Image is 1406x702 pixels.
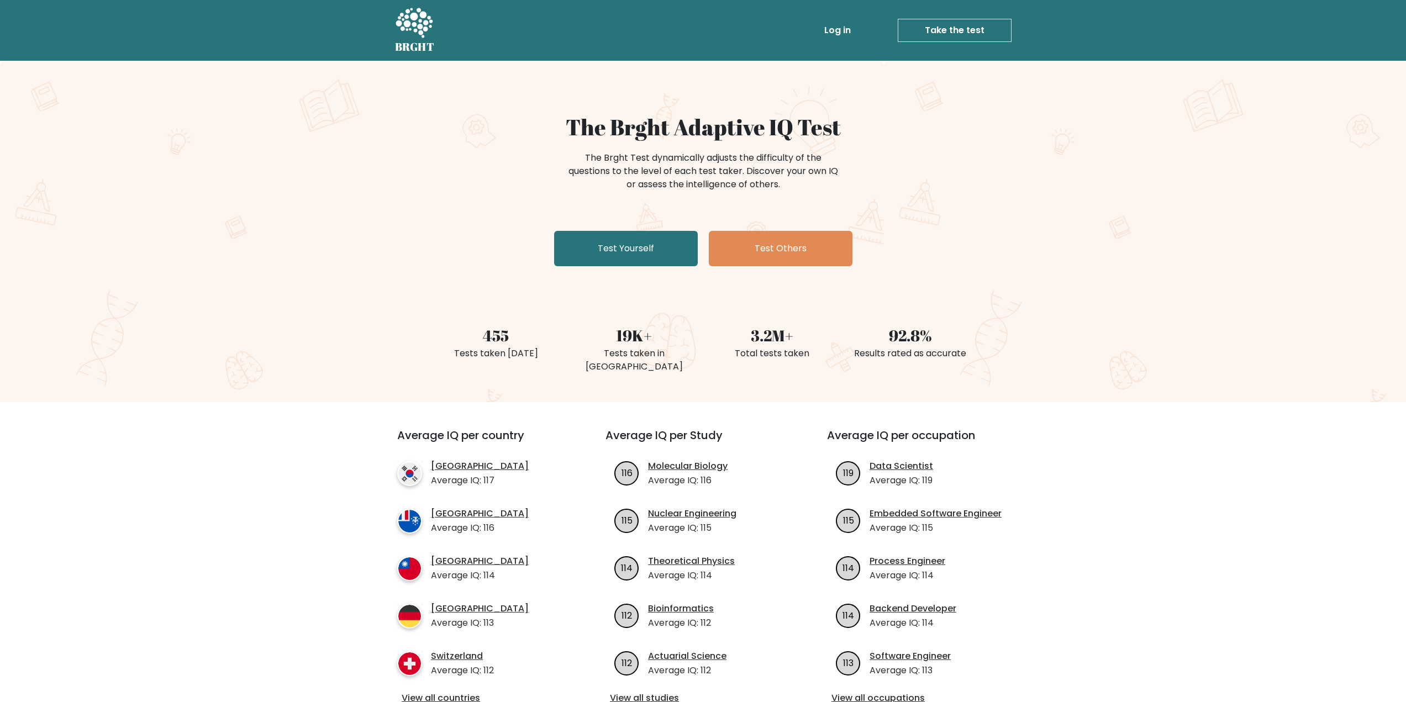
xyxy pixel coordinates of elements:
[622,466,633,479] text: 116
[710,324,835,347] div: 3.2M+
[431,460,529,473] a: [GEOGRAPHIC_DATA]
[431,507,529,520] a: [GEOGRAPHIC_DATA]
[870,664,951,677] p: Average IQ: 113
[848,347,973,360] div: Results rated as accurate
[434,347,559,360] div: Tests taken [DATE]
[395,4,435,56] a: BRGHT
[827,429,1022,455] h3: Average IQ per occupation
[397,461,422,486] img: country
[395,40,435,54] h5: BRGHT
[431,474,529,487] p: Average IQ: 117
[648,602,714,615] a: Bioinformatics
[848,324,973,347] div: 92.8%
[605,429,801,455] h3: Average IQ per Study
[397,509,422,534] img: country
[397,429,566,455] h3: Average IQ per country
[870,555,945,568] a: Process Engineer
[870,650,951,663] a: Software Engineer
[870,460,933,473] a: Data Scientist
[898,19,1012,42] a: Take the test
[622,609,632,621] text: 112
[431,616,529,630] p: Average IQ: 113
[870,507,1002,520] a: Embedded Software Engineer
[843,514,854,526] text: 115
[431,602,529,615] a: [GEOGRAPHIC_DATA]
[648,569,735,582] p: Average IQ: 114
[870,521,1002,535] p: Average IQ: 115
[397,604,422,629] img: country
[648,664,726,677] p: Average IQ: 112
[572,324,697,347] div: 19K+
[572,347,697,373] div: Tests taken in [GEOGRAPHIC_DATA]
[870,602,956,615] a: Backend Developer
[434,114,973,140] h1: The Brght Adaptive IQ Test
[397,556,422,581] img: country
[648,650,726,663] a: Actuarial Science
[870,474,933,487] p: Average IQ: 119
[648,474,728,487] p: Average IQ: 116
[870,616,956,630] p: Average IQ: 114
[554,231,698,266] a: Test Yourself
[709,231,852,266] a: Test Others
[621,561,633,574] text: 114
[870,569,945,582] p: Average IQ: 114
[622,656,632,669] text: 112
[434,324,559,347] div: 455
[397,651,422,676] img: country
[820,19,855,41] a: Log in
[648,460,728,473] a: Molecular Biology
[842,561,854,574] text: 114
[843,466,854,479] text: 119
[710,347,835,360] div: Total tests taken
[648,616,714,630] p: Average IQ: 112
[431,569,529,582] p: Average IQ: 114
[565,151,841,191] div: The Brght Test dynamically adjusts the difficulty of the questions to the level of each test take...
[843,656,854,669] text: 113
[648,507,736,520] a: Nuclear Engineering
[431,555,529,568] a: [GEOGRAPHIC_DATA]
[431,650,494,663] a: Switzerland
[842,609,854,621] text: 114
[431,521,529,535] p: Average IQ: 116
[622,514,633,526] text: 115
[648,521,736,535] p: Average IQ: 115
[648,555,735,568] a: Theoretical Physics
[431,664,494,677] p: Average IQ: 112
